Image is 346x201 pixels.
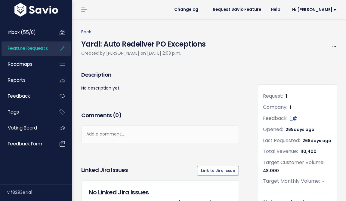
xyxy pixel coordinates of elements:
[285,5,341,14] a: Hi [PERSON_NAME]
[2,57,50,71] a: Roadmaps
[81,125,239,143] div: Add a comment...
[8,93,30,99] span: Feedback
[115,111,119,119] span: 0
[81,71,239,79] h3: Description
[2,89,50,103] a: Feedback
[8,109,19,115] span: Tags
[81,36,206,50] h4: Yardi: Auto Redeliver PO Exceptions
[81,84,239,92] p: No description yet.
[290,115,297,121] a: 1
[81,111,239,120] h3: Comments ( )
[2,121,50,135] a: Voting Board
[2,41,50,55] a: Feature Requests
[197,166,239,175] a: Link to Jira Issue
[174,8,198,12] span: Changelog
[302,138,331,144] span: 268
[286,93,287,99] span: 1
[263,159,324,166] span: Target Customer Volume:
[300,148,317,154] span: 110,400
[89,188,231,197] h5: No Linked Jira Issues
[263,178,320,184] span: Target Monthly Volume:
[8,45,48,51] span: Feature Requests
[263,148,298,155] span: Total Revenue:
[81,29,91,35] a: Back
[2,105,50,119] a: Tags
[263,93,283,99] span: Request:
[8,125,37,131] span: Voting Board
[208,5,266,14] a: Request Savio Feature
[294,126,314,132] span: days ago
[266,5,285,14] a: Help
[2,137,50,151] a: Feedback form
[286,126,314,132] span: 268
[263,115,288,122] span: Feedback:
[8,61,32,67] span: Roadmaps
[81,166,128,175] h3: Linked Jira issues
[290,104,291,110] span: 1
[2,73,50,87] a: Reports
[263,137,300,144] span: Last Requested:
[263,126,283,133] span: Opened:
[8,29,36,35] span: Inbox (55/0)
[13,3,60,17] img: logo-white.9d6f32f41409.svg
[81,50,181,56] span: Created by [PERSON_NAME] on [DATE] 2:03 p.m.
[2,26,50,39] a: Inbox (55/0)
[263,104,287,111] span: Company:
[7,184,72,200] div: v.f8293e4a1
[8,141,42,147] span: Feedback form
[310,138,331,144] span: days ago
[263,168,279,174] span: 48,000
[290,115,292,121] span: 1
[322,178,325,184] span: -
[292,8,336,12] span: Hi [PERSON_NAME]
[8,77,26,83] span: Reports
